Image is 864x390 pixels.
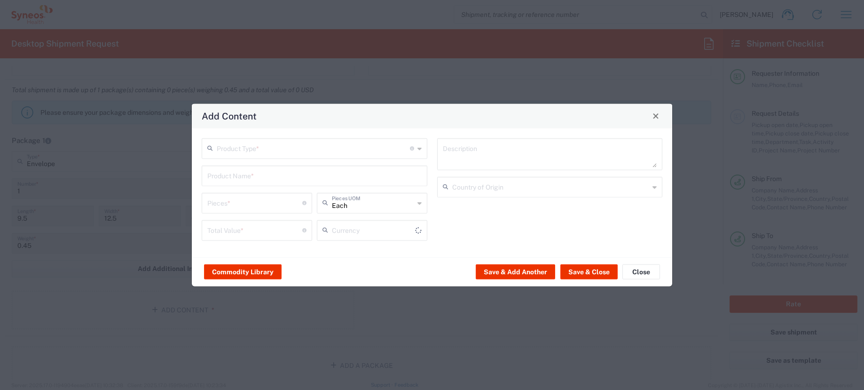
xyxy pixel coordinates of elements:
button: Commodity Library [204,264,282,279]
button: Close [622,264,660,279]
button: Close [649,109,662,122]
button: Save & Add Another [476,264,555,279]
h4: Add Content [202,109,257,123]
button: Save & Close [560,264,618,279]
